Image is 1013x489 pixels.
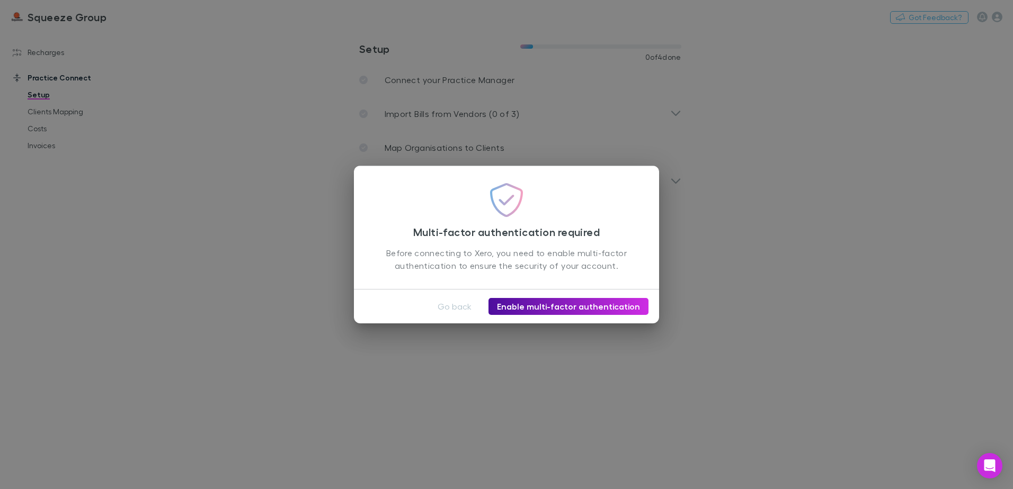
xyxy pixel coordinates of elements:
[371,238,642,272] p: Before connecting to Xero, you need to enable multi-factor authentication to ensure the security ...
[429,298,480,315] button: Go back
[488,298,648,315] a: Enable multi-factor authentication
[371,217,642,238] h3: Multi-factor authentication required
[977,453,1002,478] div: Open Intercom Messenger
[490,183,523,217] img: ShieldCheck.svg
